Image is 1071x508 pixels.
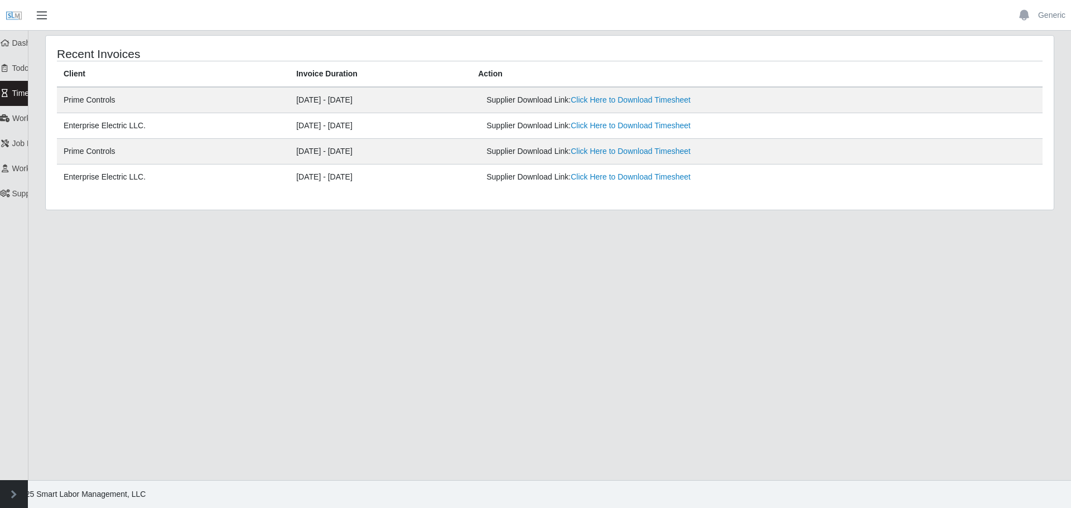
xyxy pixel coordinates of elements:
[12,189,71,198] span: Supplier Settings
[571,95,691,104] a: Click Here to Download Timesheet
[57,47,458,61] h4: Recent Invoices
[6,7,22,24] img: SLM Logo
[12,64,29,72] span: Todo
[486,171,842,183] div: Supplier Download Link:
[290,165,471,190] td: [DATE] - [DATE]
[290,139,471,165] td: [DATE] - [DATE]
[12,114,79,123] span: Worker Timesheets
[571,121,691,130] a: Click Here to Download Timesheet
[486,120,842,132] div: Supplier Download Link:
[486,94,842,106] div: Supplier Download Link:
[57,165,290,190] td: Enterprise Electric LLC.
[57,113,290,139] td: Enterprise Electric LLC.
[57,139,290,165] td: Prime Controls
[9,490,146,499] span: © 2025 Smart Labor Management, LLC
[486,146,842,157] div: Supplier Download Link:
[290,87,471,113] td: [DATE] - [DATE]
[471,61,1043,88] th: Action
[571,147,691,156] a: Click Here to Download Timesheet
[12,38,51,47] span: Dashboard
[57,61,290,88] th: Client
[290,113,471,139] td: [DATE] - [DATE]
[290,61,471,88] th: Invoice Duration
[571,172,691,181] a: Click Here to Download Timesheet
[12,164,41,173] span: Workers
[12,139,60,148] span: Job Requests
[12,89,52,98] span: Timesheets
[57,87,290,113] td: Prime Controls
[1038,9,1065,21] a: Generic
